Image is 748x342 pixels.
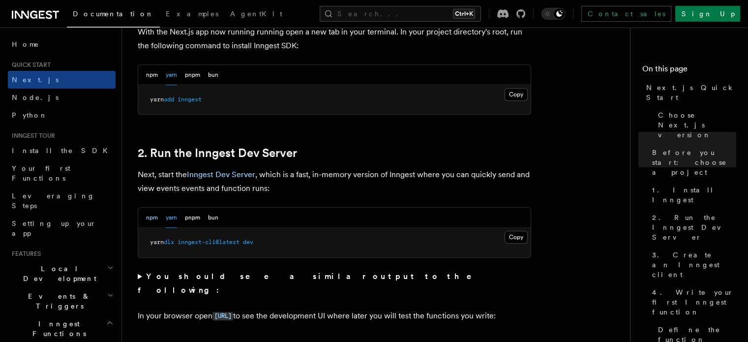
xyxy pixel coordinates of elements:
[12,111,48,119] span: Python
[150,96,164,103] span: yarn
[138,272,485,295] strong: You should see a similar output to the following:
[8,71,116,89] a: Next.js
[212,311,233,320] a: [URL]
[166,208,177,228] button: yarn
[652,148,736,177] span: Before you start: choose a project
[654,106,736,144] a: Choose Next.js version
[8,89,116,106] a: Node.js
[652,213,736,242] span: 2. Run the Inngest Dev Server
[208,208,218,228] button: bun
[230,10,282,18] span: AgentKit
[138,168,531,195] p: Next, start the , which is a fast, in-memory version of Inngest where you can quickly send and vi...
[187,170,255,179] a: Inngest Dev Server
[652,250,736,280] span: 3. Create an Inngest client
[164,96,174,103] span: add
[185,208,200,228] button: pnpm
[12,147,114,155] span: Install the SDK
[12,164,70,182] span: Your first Functions
[642,79,736,106] a: Next.js Quick Start
[212,312,233,320] code: [URL]
[185,65,200,85] button: pnpm
[8,142,116,159] a: Install the SDK
[505,231,528,244] button: Copy
[652,287,736,317] span: 4. Write your first Inngest function
[146,208,158,228] button: npm
[648,144,736,181] a: Before you start: choose a project
[138,270,531,297] summary: You should see a similar output to the following:
[8,132,55,140] span: Inngest tour
[178,96,202,103] span: inngest
[541,8,565,20] button: Toggle dark mode
[648,209,736,246] a: 2. Run the Inngest Dev Server
[658,110,736,140] span: Choose Next.js version
[8,35,116,53] a: Home
[12,76,59,84] span: Next.js
[67,3,160,28] a: Documentation
[8,187,116,215] a: Leveraging Steps
[224,3,288,27] a: AgentKit
[8,287,116,315] button: Events & Triggers
[8,260,116,287] button: Local Development
[648,283,736,321] a: 4. Write your first Inngest function
[12,39,39,49] span: Home
[675,6,740,22] a: Sign Up
[8,215,116,242] a: Setting up your app
[8,319,106,339] span: Inngest Functions
[581,6,671,22] a: Contact sales
[8,291,107,311] span: Events & Triggers
[243,239,253,246] span: dev
[73,10,154,18] span: Documentation
[178,239,239,246] span: inngest-cli@latest
[505,88,528,101] button: Copy
[138,146,297,160] a: 2. Run the Inngest Dev Server
[12,219,96,237] span: Setting up your app
[160,3,224,27] a: Examples
[166,10,218,18] span: Examples
[146,65,158,85] button: npm
[652,185,736,205] span: 1. Install Inngest
[208,65,218,85] button: bun
[8,264,107,283] span: Local Development
[138,25,531,53] p: With the Next.js app now running running open a new tab in your terminal. In your project directo...
[12,192,95,210] span: Leveraging Steps
[8,250,41,258] span: Features
[8,61,51,69] span: Quick start
[166,65,177,85] button: yarn
[164,239,174,246] span: dlx
[12,93,59,101] span: Node.js
[8,106,116,124] a: Python
[320,6,481,22] button: Search...Ctrl+K
[646,83,736,102] span: Next.js Quick Start
[642,63,736,79] h4: On this page
[648,246,736,283] a: 3. Create an Inngest client
[138,309,531,323] p: In your browser open to see the development UI where later you will test the functions you write:
[150,239,164,246] span: yarn
[8,159,116,187] a: Your first Functions
[648,181,736,209] a: 1. Install Inngest
[453,9,475,19] kbd: Ctrl+K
